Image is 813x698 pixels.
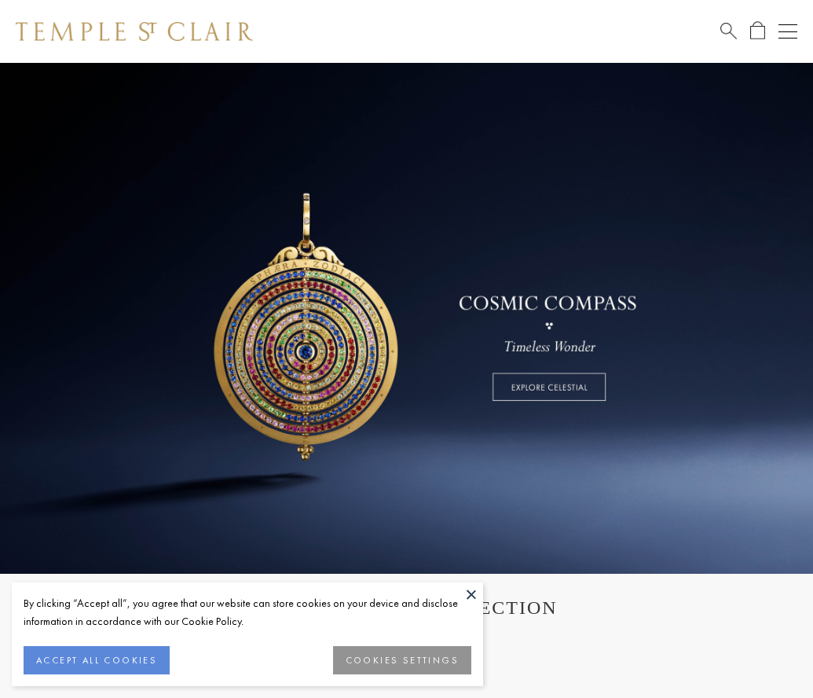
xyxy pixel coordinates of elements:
a: Open Shopping Bag [750,21,765,41]
div: By clicking “Accept all”, you agree that our website can store cookies on your device and disclos... [24,594,471,630]
img: Temple St. Clair [16,22,253,41]
button: ACCEPT ALL COOKIES [24,646,170,674]
button: COOKIES SETTINGS [333,646,471,674]
button: Open navigation [778,22,797,41]
a: Search [720,21,737,41]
